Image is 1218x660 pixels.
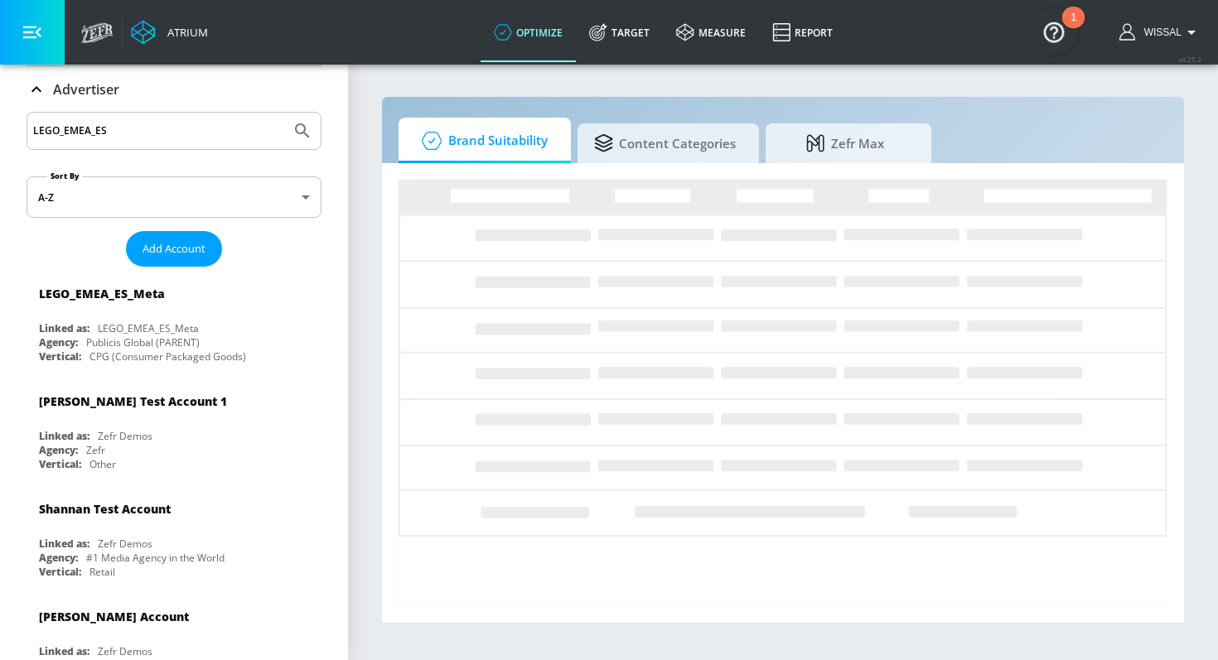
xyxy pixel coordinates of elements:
span: v 4.25.2 [1178,55,1201,64]
div: Agency: [39,443,78,457]
div: A-Z [27,176,321,218]
div: LEGO_EMEA_ES_Meta [98,321,199,335]
div: Vertical: [39,349,81,364]
div: [PERSON_NAME] Test Account 1 [39,393,227,409]
a: measure [663,2,759,62]
input: Search by name [33,120,284,142]
div: Zefr Demos [98,644,152,658]
a: Target [576,2,663,62]
span: Brand Suitability [415,121,548,161]
div: Retail [89,565,115,579]
div: Publicis Global (PARENT) [86,335,200,349]
div: Other [89,457,116,471]
div: 1 [1071,17,1076,39]
div: LEGO_EMEA_ES_MetaLinked as:LEGO_EMEA_ES_MetaAgency:Publicis Global (PARENT)Vertical:CPG (Consumer... [27,273,321,368]
div: LEGO_EMEA_ES_Meta [39,286,165,301]
div: Zefr Demos [98,429,152,443]
div: Shannan Test Account [39,501,171,517]
div: [PERSON_NAME] Account [39,609,189,624]
button: Wissal [1119,22,1201,42]
button: Add Account [126,231,222,267]
a: Report [759,2,846,62]
div: [PERSON_NAME] Test Account 1Linked as:Zefr DemosAgency:ZefrVertical:Other [27,381,321,475]
div: Shannan Test AccountLinked as:Zefr DemosAgency:#1 Media Agency in the WorldVertical:Retail [27,489,321,583]
div: Vertical: [39,565,81,579]
button: Submit Search [284,113,321,149]
div: Linked as: [39,537,89,551]
div: Atrium [161,25,208,40]
div: Agency: [39,335,78,349]
span: login as: wissal.elhaddaoui@zefr.com [1138,26,1182,38]
div: Linked as: [39,321,89,335]
span: Zefr Max [782,123,908,163]
div: Linked as: [39,429,89,443]
div: Advertiser [27,66,321,113]
button: Open Resource Center, 1 new notification [1031,8,1077,55]
p: Advertiser [53,80,119,99]
div: #1 Media Agency in the World [86,551,225,565]
span: Content Categories [594,123,736,163]
a: Atrium [131,20,208,45]
div: Linked as: [39,644,89,658]
div: CPG (Consumer Packaged Goods) [89,349,246,364]
a: optimize [481,2,576,62]
label: Sort By [47,171,83,181]
span: Add Account [143,239,205,258]
div: Vertical: [39,457,81,471]
div: Agency: [39,551,78,565]
div: Zefr Demos [98,537,152,551]
div: Zefr [86,443,105,457]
